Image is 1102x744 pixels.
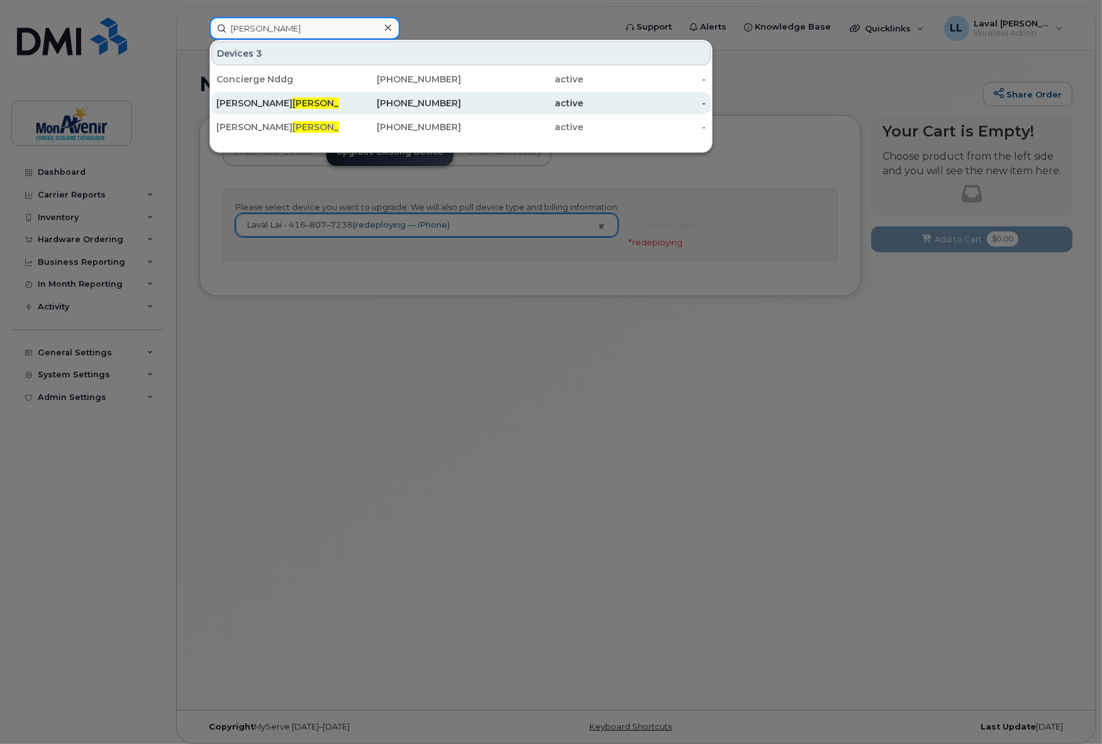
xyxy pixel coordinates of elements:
[211,116,711,138] a: [PERSON_NAME][PERSON_NAME][PHONE_NUMBER]active-
[339,97,462,109] div: [PHONE_NUMBER]
[256,47,262,60] span: 3
[584,97,706,109] div: -
[461,121,584,133] div: active
[216,73,339,86] div: Concierge Nddg
[216,121,339,133] div: [PERSON_NAME]
[339,121,462,133] div: [PHONE_NUMBER]
[461,73,584,86] div: active
[292,121,369,133] span: [PERSON_NAME]
[216,97,339,109] div: [PERSON_NAME]
[211,42,711,65] div: Devices
[292,97,369,109] span: [PERSON_NAME]
[211,92,711,114] a: [PERSON_NAME][PERSON_NAME][PHONE_NUMBER]active-
[339,73,462,86] div: [PHONE_NUMBER]
[584,73,706,86] div: -
[211,68,711,91] a: Concierge Nddg[PHONE_NUMBER]active-
[584,121,706,133] div: -
[461,97,584,109] div: active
